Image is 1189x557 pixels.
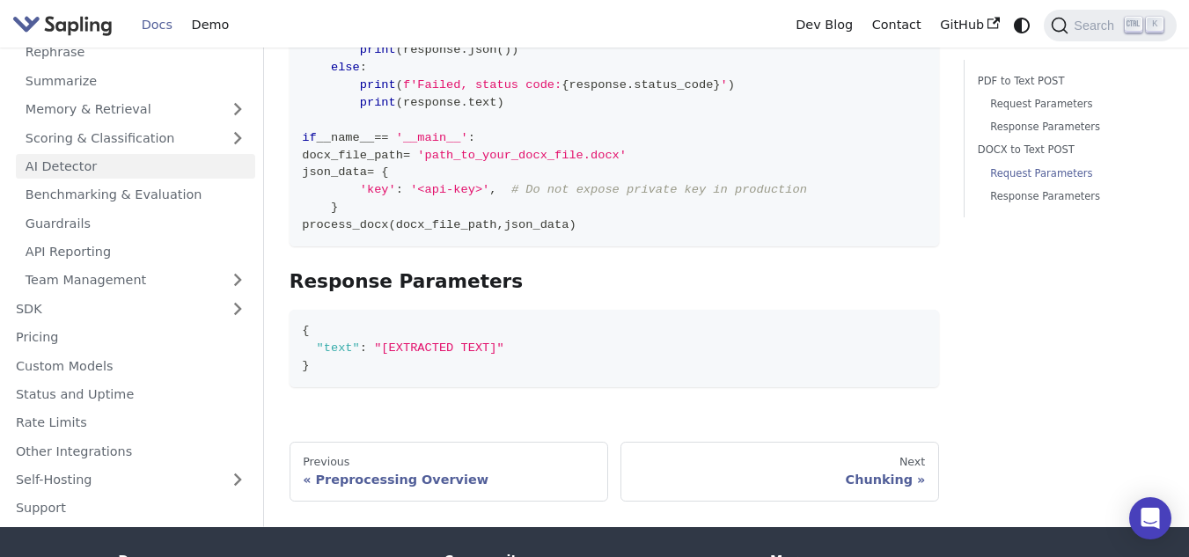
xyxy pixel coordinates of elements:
[290,270,939,294] h3: Response Parameters
[317,131,375,144] span: __name__
[16,40,255,65] a: Rephrase
[978,73,1157,90] a: PDF to Text POST
[12,12,113,38] img: Sapling.ai
[403,43,461,56] span: response
[360,78,396,92] span: print
[1009,12,1035,38] button: Switch between dark and light mode (currently system mode)
[302,165,367,179] span: json_data
[360,341,367,355] span: :
[461,96,468,109] span: .
[634,472,925,487] div: Chunking
[396,96,403,109] span: (
[990,165,1151,182] a: Request Parameters
[16,68,255,93] a: Summarize
[990,96,1151,113] a: Request Parameters
[302,324,309,337] span: {
[1146,17,1163,33] kbd: K
[16,125,255,150] a: Scoring & Classification
[634,455,925,469] div: Next
[417,149,627,162] span: 'path_to_your_docx_file.docx'
[1068,18,1125,33] span: Search
[978,142,1157,158] a: DOCX to Text POST
[396,131,468,144] span: '__main__'
[331,61,360,74] span: else
[303,455,594,469] div: Previous
[468,43,497,56] span: json
[990,188,1151,205] a: Response Parameters
[6,296,220,321] a: SDK
[6,353,255,378] a: Custom Models
[396,218,497,231] span: docx_file_path
[634,78,713,92] span: status_code
[220,296,255,321] button: Expand sidebar category 'SDK'
[496,218,503,231] span: ,
[16,268,255,293] a: Team Management
[496,96,503,109] span: )
[381,165,388,179] span: {
[862,11,931,39] a: Contact
[16,238,255,264] a: API Reporting
[468,131,475,144] span: :
[396,183,403,196] span: :
[6,324,255,349] a: Pricing
[396,78,403,92] span: (
[569,218,576,231] span: )
[990,119,1151,136] a: Response Parameters
[6,495,255,521] a: Support
[374,341,504,355] span: "[EXTRACTED TEXT]"
[721,78,728,92] span: '
[6,409,255,435] a: Rate Limits
[16,96,255,121] a: Memory & Retrieval
[627,78,634,92] span: .
[16,210,255,236] a: Guardrails
[496,43,503,56] span: (
[290,442,608,502] a: PreviousPreprocessing Overview
[367,165,374,179] span: =
[302,131,316,144] span: if
[16,153,255,179] a: AI Detector
[331,201,338,214] span: }
[182,11,239,39] a: Demo
[403,149,410,162] span: =
[302,218,388,231] span: process_docx
[468,96,497,109] span: text
[504,43,511,56] span: )
[620,442,939,502] a: NextChunking
[396,43,403,56] span: (
[728,78,735,92] span: )
[290,442,939,502] nav: Docs pages
[317,341,360,355] span: "text"
[561,78,569,92] span: {
[511,183,807,196] span: # Do not expose private key in production
[374,131,388,144] span: ==
[12,12,119,38] a: Sapling.ai
[1044,10,1176,41] button: Search (Ctrl+K)
[489,183,496,196] span: ,
[1129,497,1171,539] div: Open Intercom Messenger
[360,96,396,109] span: print
[511,43,518,56] span: )
[303,472,594,487] div: Preprocessing Overview
[786,11,862,39] a: Dev Blog
[360,183,396,196] span: 'key'
[360,43,396,56] span: print
[410,183,489,196] span: '<api-key>'
[132,11,182,39] a: Docs
[6,381,255,407] a: Status and Uptime
[302,359,309,372] span: }
[16,181,255,207] a: Benchmarking & Evaluation
[389,218,396,231] span: (
[504,218,569,231] span: json_data
[569,78,627,92] span: response
[6,438,255,464] a: Other Integrations
[713,78,720,92] span: }
[461,43,468,56] span: .
[930,11,1009,39] a: GitHub
[403,96,461,109] span: response
[360,61,367,74] span: :
[6,466,255,492] a: Self-Hosting
[403,78,561,92] span: f'Failed, status code:
[302,149,403,162] span: docx_file_path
